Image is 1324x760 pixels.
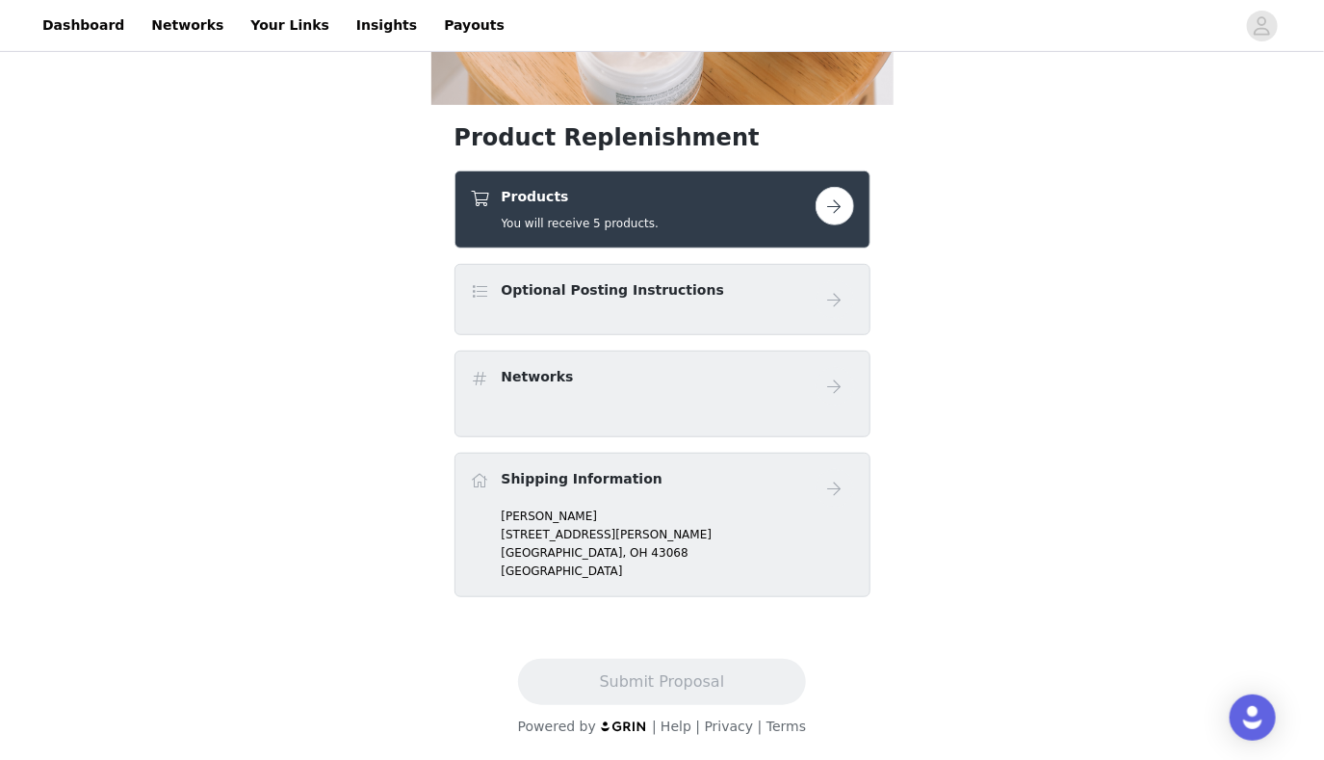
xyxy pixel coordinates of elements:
h4: Networks [502,367,574,387]
a: Terms [766,719,806,734]
span: | [652,719,657,734]
span: Powered by [518,719,596,734]
h1: Product Replenishment [454,120,870,155]
div: Open Intercom Messenger [1230,694,1276,741]
h5: You will receive 5 products. [502,215,659,232]
div: Networks [454,351,870,437]
a: Payouts [432,4,516,47]
div: Optional Posting Instructions [454,264,870,335]
p: [PERSON_NAME] [502,508,854,525]
a: Networks [140,4,235,47]
span: | [758,719,763,734]
span: 43068 [652,546,688,560]
p: [STREET_ADDRESS][PERSON_NAME] [502,526,854,543]
span: [GEOGRAPHIC_DATA], [502,546,627,560]
span: | [695,719,700,734]
button: Submit Proposal [518,659,806,705]
div: Shipping Information [454,453,870,598]
span: OH [630,546,647,560]
h4: Shipping Information [502,469,662,489]
a: Insights [345,4,428,47]
div: Products [454,170,870,249]
a: Your Links [239,4,341,47]
h4: Optional Posting Instructions [502,280,724,301]
h4: Products [502,187,659,207]
p: [GEOGRAPHIC_DATA] [502,563,854,580]
img: logo [600,721,648,733]
a: Privacy [705,719,754,734]
a: Help [661,719,691,734]
a: Dashboard [31,4,136,47]
div: avatar [1253,11,1271,41]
